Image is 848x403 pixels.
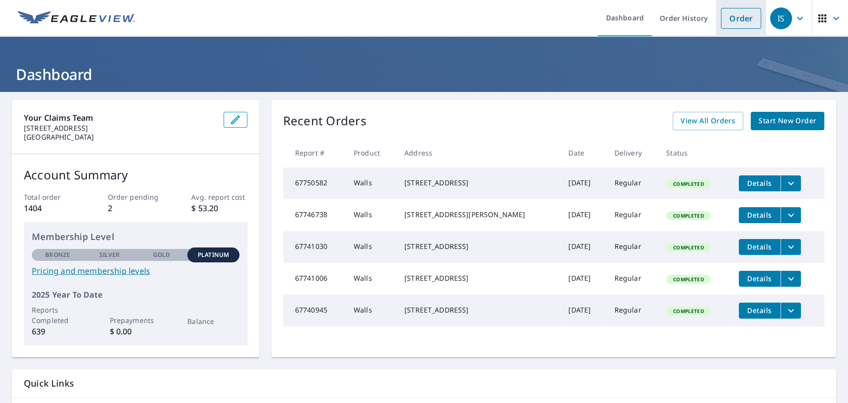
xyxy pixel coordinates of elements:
[24,124,216,133] p: [STREET_ADDRESS]
[191,192,247,202] p: Avg. report cost
[751,112,824,130] a: Start New Order
[667,244,709,251] span: Completed
[283,295,346,326] td: 67740945
[283,263,346,295] td: 67741006
[606,138,658,167] th: Delivery
[739,303,780,319] button: detailsBtn-67740945
[191,202,247,214] p: $ 53.20
[32,265,239,277] a: Pricing and membership levels
[404,178,552,188] div: [STREET_ADDRESS]
[560,199,606,231] td: [DATE]
[560,231,606,263] td: [DATE]
[673,112,743,130] a: View All Orders
[32,325,83,337] p: 639
[739,175,780,191] button: detailsBtn-67750582
[283,199,346,231] td: 67746738
[108,202,163,214] p: 2
[32,305,83,325] p: Reports Completed
[12,64,836,84] h1: Dashboard
[721,8,761,29] a: Order
[780,271,801,287] button: filesDropdownBtn-67741006
[283,231,346,263] td: 67741030
[32,289,239,301] p: 2025 Year To Date
[780,207,801,223] button: filesDropdownBtn-67746738
[404,242,552,251] div: [STREET_ADDRESS]
[346,167,396,199] td: Walls
[780,239,801,255] button: filesDropdownBtn-67741030
[404,210,552,220] div: [STREET_ADDRESS][PERSON_NAME]
[606,199,658,231] td: Regular
[770,7,792,29] div: IS
[667,212,709,219] span: Completed
[780,303,801,319] button: filesDropdownBtn-67740945
[560,263,606,295] td: [DATE]
[45,250,70,259] p: Bronze
[18,11,135,26] img: EV Logo
[681,115,735,127] span: View All Orders
[745,274,774,283] span: Details
[667,308,709,315] span: Completed
[283,138,346,167] th: Report #
[24,133,216,142] p: [GEOGRAPHIC_DATA]
[99,250,120,259] p: Silver
[780,175,801,191] button: filesDropdownBtn-67750582
[187,316,239,326] p: Balance
[606,295,658,326] td: Regular
[346,138,396,167] th: Product
[24,112,216,124] p: Your Claims Team
[745,210,774,220] span: Details
[108,192,163,202] p: Order pending
[739,207,780,223] button: detailsBtn-67746738
[110,315,161,325] p: Prepayments
[739,271,780,287] button: detailsBtn-67741006
[24,166,247,184] p: Account Summary
[396,138,560,167] th: Address
[153,250,170,259] p: Gold
[198,250,229,259] p: Platinum
[560,295,606,326] td: [DATE]
[739,239,780,255] button: detailsBtn-67741030
[346,263,396,295] td: Walls
[745,242,774,251] span: Details
[110,325,161,337] p: $ 0.00
[24,202,79,214] p: 1404
[560,167,606,199] td: [DATE]
[404,273,552,283] div: [STREET_ADDRESS]
[560,138,606,167] th: Date
[346,199,396,231] td: Walls
[24,377,824,390] p: Quick Links
[606,167,658,199] td: Regular
[606,231,658,263] td: Regular
[283,112,367,130] p: Recent Orders
[606,263,658,295] td: Regular
[658,138,731,167] th: Status
[32,230,239,243] p: Membership Level
[745,178,774,188] span: Details
[24,192,79,202] p: Total order
[667,180,709,187] span: Completed
[745,306,774,315] span: Details
[759,115,816,127] span: Start New Order
[346,295,396,326] td: Walls
[404,305,552,315] div: [STREET_ADDRESS]
[283,167,346,199] td: 67750582
[667,276,709,283] span: Completed
[346,231,396,263] td: Walls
